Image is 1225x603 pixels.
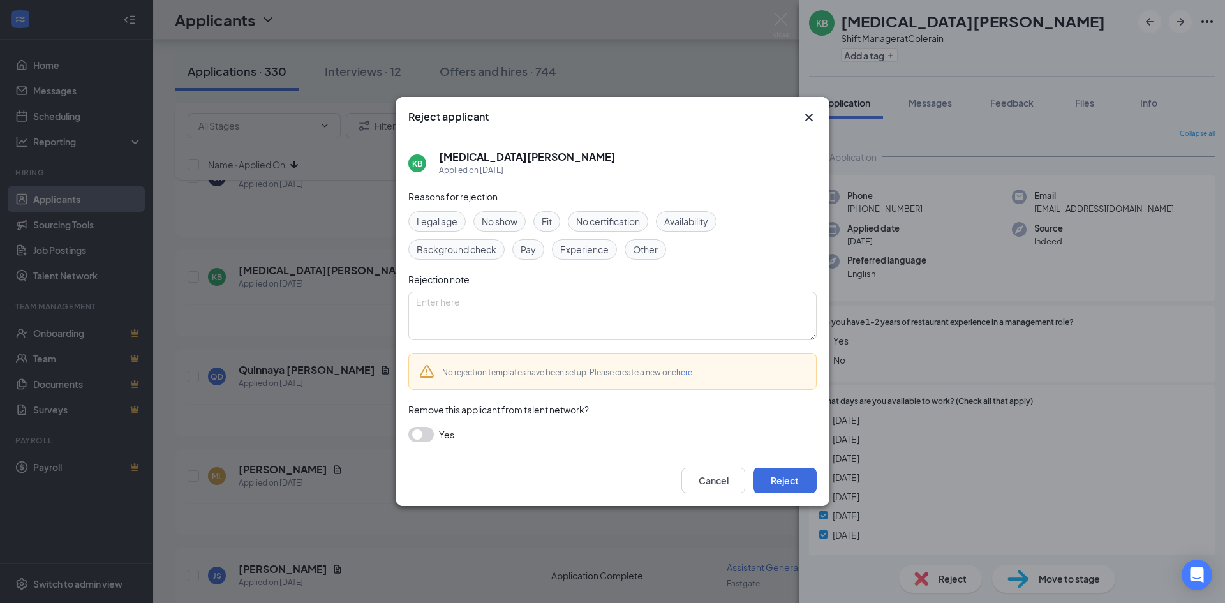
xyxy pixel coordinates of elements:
[560,242,609,257] span: Experience
[576,214,640,228] span: No certification
[419,364,434,379] svg: Warning
[664,214,708,228] span: Availability
[542,214,552,228] span: Fit
[442,368,694,377] span: No rejection templates have been setup. Please create a new one .
[753,468,817,493] button: Reject
[801,110,817,125] button: Close
[801,110,817,125] svg: Cross
[408,274,470,285] span: Rejection note
[482,214,517,228] span: No show
[408,404,589,415] span: Remove this applicant from talent network?
[1182,560,1212,590] div: Open Intercom Messenger
[633,242,658,257] span: Other
[521,242,536,257] span: Pay
[681,468,745,493] button: Cancel
[439,150,616,164] h5: [MEDICAL_DATA][PERSON_NAME]
[676,368,692,377] a: here
[408,191,498,202] span: Reasons for rejection
[439,427,454,442] span: Yes
[412,158,422,169] div: KB
[417,214,457,228] span: Legal age
[439,164,616,177] div: Applied on [DATE]
[417,242,496,257] span: Background check
[408,110,489,124] h3: Reject applicant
